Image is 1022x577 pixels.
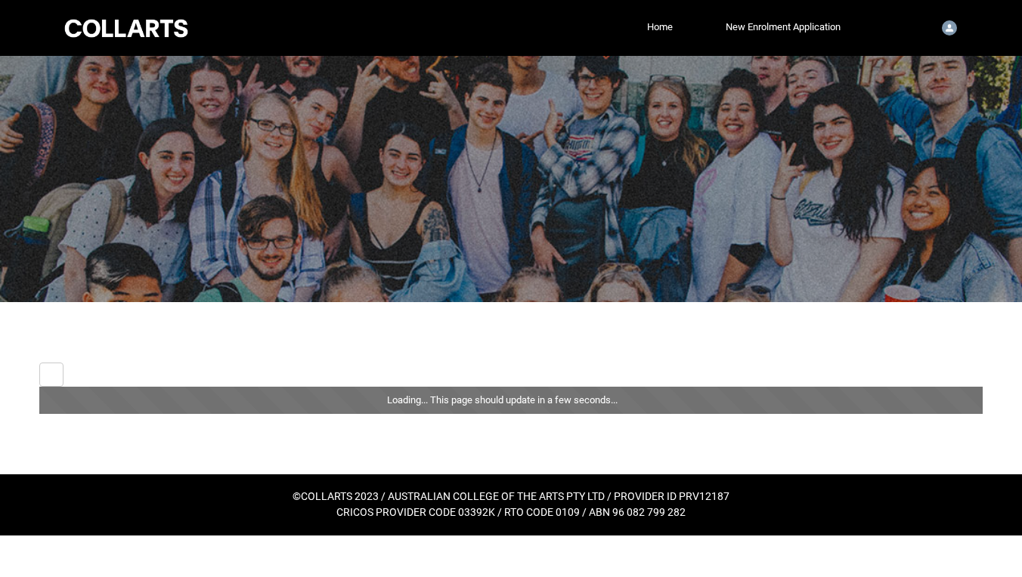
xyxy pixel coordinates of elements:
button: Back [39,363,63,387]
button: User Profile Student.acox.20252557 [938,14,961,39]
a: New Enrolment Application [722,16,844,39]
img: Student.acox.20252557 [942,20,957,35]
div: Loading... This page should update in a few seconds... [39,387,983,414]
a: Home [643,16,677,39]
